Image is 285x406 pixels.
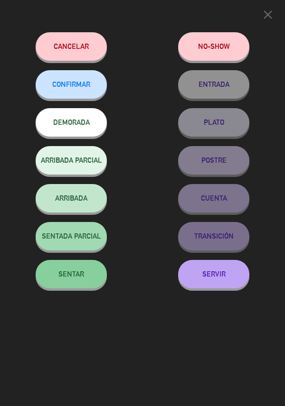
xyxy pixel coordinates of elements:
[36,108,107,137] button: DEMORADA
[36,260,107,288] button: SENTAR
[41,156,102,164] span: ARRIBADA PARCIAL
[36,32,107,61] button: Cancelar
[178,146,249,175] button: POSTRE
[178,70,249,99] button: ENTRADA
[261,8,275,22] i: close
[36,222,107,250] button: SENTADA PARCIAL
[36,146,107,175] button: ARRIBADA PARCIAL
[36,184,107,212] button: ARRIBADA
[178,184,249,212] button: CUENTA
[178,32,249,61] button: NO-SHOW
[36,70,107,99] button: CONFIRMAR
[52,80,90,88] span: CONFIRMAR
[258,7,278,26] button: close
[178,222,249,250] button: TRANSICIÓN
[178,108,249,137] button: PLATO
[178,260,249,288] button: SERVIR
[58,270,84,278] span: SENTAR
